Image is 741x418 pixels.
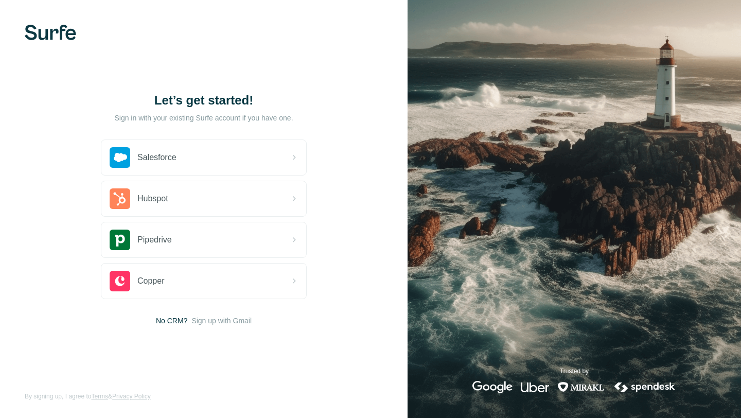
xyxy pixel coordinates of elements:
[91,393,108,400] a: Terms
[110,188,130,209] img: hubspot's logo
[560,367,589,376] p: Trusted by
[25,392,151,401] span: By signing up, I agree to &
[110,230,130,250] img: pipedrive's logo
[521,381,549,393] img: uber's logo
[114,113,293,123] p: Sign in with your existing Surfe account if you have one.
[110,147,130,168] img: salesforce's logo
[112,393,151,400] a: Privacy Policy
[137,275,164,287] span: Copper
[613,381,677,393] img: spendesk's logo
[137,193,168,205] span: Hubspot
[101,92,307,109] h1: Let’s get started!
[137,151,177,164] span: Salesforce
[156,316,187,326] span: No CRM?
[137,234,172,246] span: Pipedrive
[557,381,605,393] img: mirakl's logo
[191,316,252,326] button: Sign up with Gmail
[25,25,76,40] img: Surfe's logo
[472,381,513,393] img: google's logo
[110,271,130,291] img: copper's logo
